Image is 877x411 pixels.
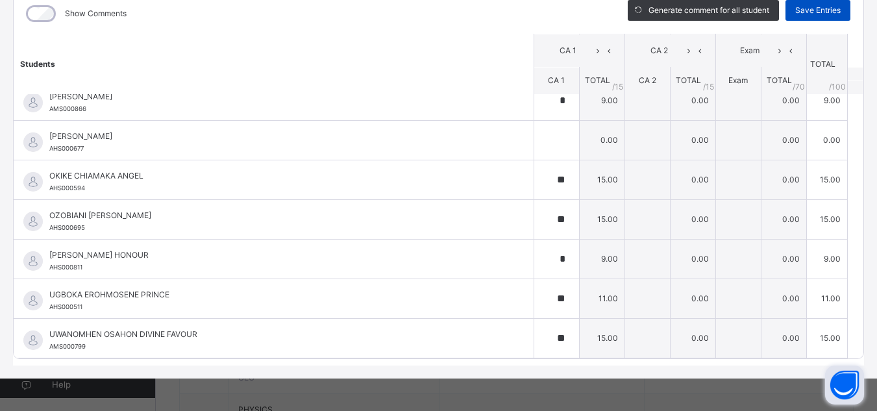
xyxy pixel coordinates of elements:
td: 15.00 [806,160,847,199]
span: Exam [726,45,774,56]
span: CA 2 [639,75,656,85]
td: 0.00 [670,120,715,160]
span: AHS000511 [49,303,82,310]
td: 0.00 [761,318,806,358]
td: 0.00 [670,239,715,279]
td: 9.00 [579,81,624,120]
span: OZOBIANI [PERSON_NAME] [49,210,504,221]
td: 11.00 [806,279,847,318]
td: 11.00 [579,279,624,318]
span: / 70 [793,81,805,92]
td: 0.00 [670,318,715,358]
span: AMS000866 [49,105,86,112]
span: TOTAL [767,75,792,85]
img: default.svg [23,172,43,192]
td: 0.00 [806,120,847,160]
td: 0.00 [761,120,806,160]
span: UGBOKA EROHMOSENE PRINCE [49,289,504,301]
td: 0.00 [670,81,715,120]
td: 0.00 [579,120,624,160]
td: 0.00 [761,239,806,279]
span: OKIKE CHIAMAKA ANGEL [49,170,504,182]
td: 0.00 [761,199,806,239]
span: [PERSON_NAME] HONOUR [49,249,504,261]
span: TOTAL [585,75,610,85]
button: Open asap [825,366,864,405]
td: 0.00 [670,279,715,318]
img: default.svg [23,132,43,152]
img: default.svg [23,212,43,231]
span: CA 1 [548,75,565,85]
span: [PERSON_NAME] [49,131,504,142]
span: /100 [829,81,846,92]
span: AHS000811 [49,264,82,271]
span: Generate comment for all student [648,5,769,16]
span: [PERSON_NAME] [49,91,504,103]
td: 15.00 [806,199,847,239]
img: default.svg [23,330,43,350]
th: TOTAL [806,34,847,94]
td: 0.00 [670,199,715,239]
span: TOTAL [676,75,701,85]
td: 15.00 [579,199,624,239]
span: AMS000799 [49,343,86,350]
span: AHS000594 [49,184,85,192]
span: CA 1 [544,45,593,56]
span: AHS000695 [49,224,85,231]
td: 9.00 [806,81,847,120]
span: / 15 [612,81,623,92]
td: 15.00 [806,318,847,358]
td: 15.00 [579,318,624,358]
span: AHS000677 [49,145,84,152]
img: default.svg [23,93,43,112]
span: UWANOMHEN OSAHON DIVINE FAVOUR [49,329,504,340]
td: 0.00 [761,81,806,120]
td: 0.00 [670,160,715,199]
td: 9.00 [806,239,847,279]
td: 0.00 [761,160,806,199]
span: CA 2 [635,45,684,56]
span: / 15 [703,81,714,92]
td: 0.00 [761,279,806,318]
span: Students [20,58,55,68]
span: Save Entries [795,5,841,16]
img: default.svg [23,251,43,271]
td: 15.00 [579,160,624,199]
span: Exam [728,75,748,85]
td: 9.00 [579,239,624,279]
img: default.svg [23,291,43,310]
label: Show Comments [65,8,127,19]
